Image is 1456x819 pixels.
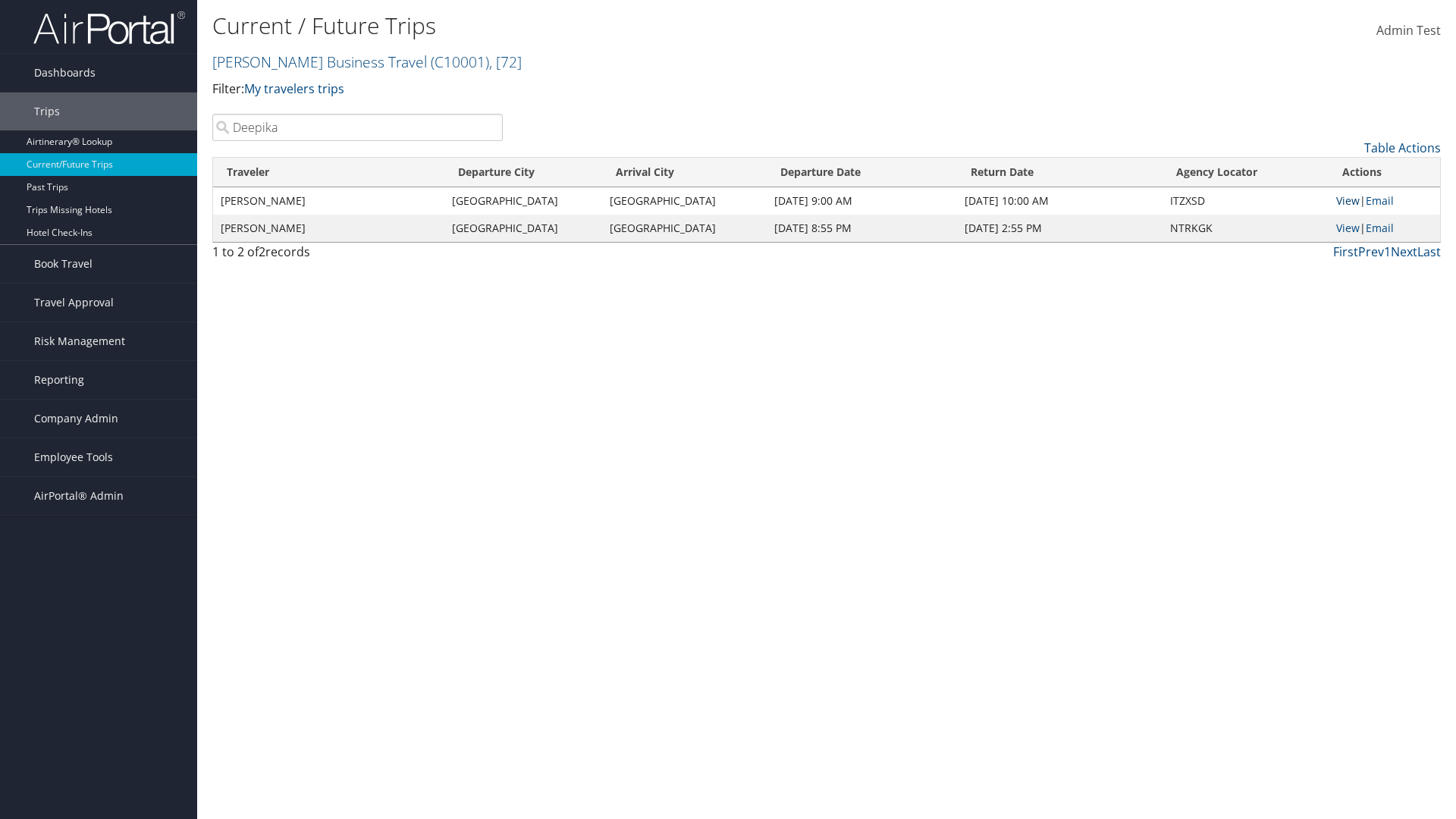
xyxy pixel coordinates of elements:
div: 1 to 2 of records [212,243,503,268]
span: Reporting [34,361,84,399]
span: ( C10001 ) [431,52,489,72]
a: Table Actions [1364,140,1441,156]
td: [GEOGRAPHIC_DATA] [602,215,767,242]
span: Travel Approval [34,284,114,322]
th: Actions [1329,158,1440,187]
span: AirPortal® Admin [34,477,124,515]
a: Last [1417,243,1441,260]
td: | [1329,187,1440,215]
td: [DATE] 2:55 PM [957,215,1163,242]
span: Book Travel [34,245,93,283]
th: Departure Date: activate to sort column descending [767,158,957,187]
td: [PERSON_NAME] [213,187,444,215]
th: Departure City: activate to sort column ascending [444,158,602,187]
span: Dashboards [34,54,96,92]
p: Filter: [212,80,1031,99]
input: Search Traveler or Arrival City [212,114,503,141]
a: View [1336,221,1360,235]
a: View [1336,193,1360,208]
span: , [ 72 ] [489,52,522,72]
span: Trips [34,93,60,130]
span: Risk Management [34,322,125,360]
span: 2 [259,243,265,260]
th: Return Date: activate to sort column ascending [957,158,1163,187]
td: NTRKGK [1163,215,1328,242]
a: Email [1366,221,1394,235]
a: Email [1366,193,1394,208]
td: [PERSON_NAME] [213,215,444,242]
a: First [1333,243,1358,260]
a: [PERSON_NAME] Business Travel [212,52,522,72]
td: | [1329,215,1440,242]
th: Agency Locator: activate to sort column ascending [1163,158,1328,187]
img: airportal-logo.png [33,10,185,45]
a: 1 [1384,243,1391,260]
a: Admin Test [1376,8,1441,55]
td: [DATE] 10:00 AM [957,187,1163,215]
td: [DATE] 9:00 AM [767,187,957,215]
h1: Current / Future Trips [212,10,1031,42]
a: Next [1391,243,1417,260]
th: Arrival City: activate to sort column ascending [602,158,767,187]
td: [GEOGRAPHIC_DATA] [602,187,767,215]
th: Traveler: activate to sort column ascending [213,158,444,187]
td: ITZXSD [1163,187,1328,215]
td: [DATE] 8:55 PM [767,215,957,242]
td: [GEOGRAPHIC_DATA] [444,187,602,215]
a: Prev [1358,243,1384,260]
span: Admin Test [1376,22,1441,39]
span: Company Admin [34,400,118,438]
td: [GEOGRAPHIC_DATA] [444,215,602,242]
a: My travelers trips [244,80,344,97]
span: Employee Tools [34,438,113,476]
